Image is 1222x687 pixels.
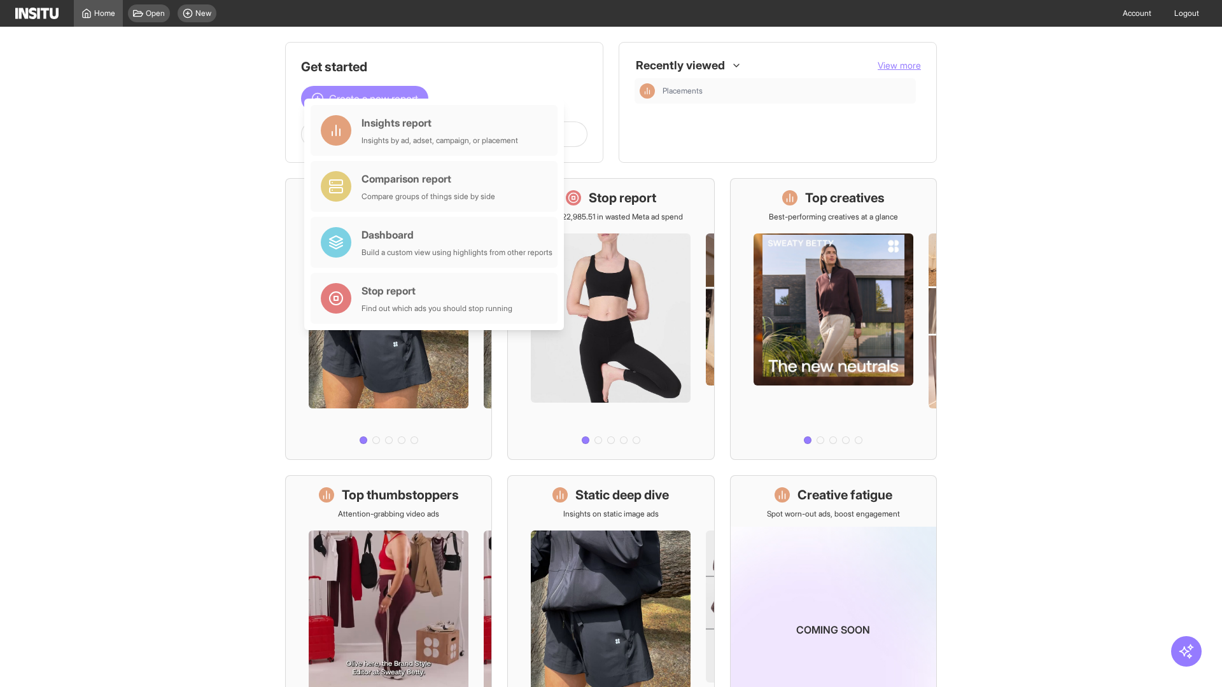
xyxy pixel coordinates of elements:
[362,115,518,130] div: Insights report
[15,8,59,19] img: Logo
[362,191,495,202] div: Compare groups of things side by side
[589,189,656,207] h1: Stop report
[362,303,512,314] div: Find out which ads you should stop running
[563,509,659,519] p: Insights on static image ads
[362,171,495,186] div: Comparison report
[338,509,439,519] p: Attention-grabbing video ads
[663,86,703,96] span: Placements
[362,283,512,298] div: Stop report
[301,86,428,111] button: Create a new report
[805,189,885,207] h1: Top creatives
[730,178,937,460] a: Top creativesBest-performing creatives at a glance
[507,178,714,460] a: Stop reportSave £22,985.51 in wasted Meta ad spend
[195,8,211,18] span: New
[640,83,655,99] div: Insights
[94,8,115,18] span: Home
[878,59,921,72] button: View more
[146,8,165,18] span: Open
[878,60,921,71] span: View more
[575,486,669,504] h1: Static deep dive
[342,486,459,504] h1: Top thumbstoppers
[663,86,911,96] span: Placements
[539,212,683,222] p: Save £22,985.51 in wasted Meta ad spend
[362,227,552,242] div: Dashboard
[769,212,898,222] p: Best-performing creatives at a glance
[285,178,492,460] a: What's live nowSee all active ads instantly
[329,91,418,106] span: Create a new report
[362,247,552,258] div: Build a custom view using highlights from other reports
[362,135,518,146] div: Insights by ad, adset, campaign, or placement
[301,58,587,76] h1: Get started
